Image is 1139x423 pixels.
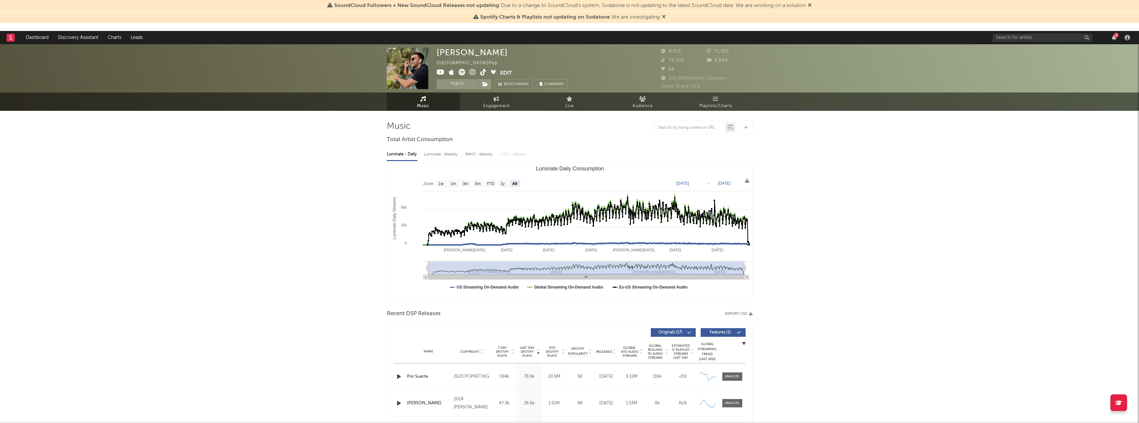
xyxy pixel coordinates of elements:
[494,373,515,380] div: 194k
[454,373,490,381] div: 2023 POPKETING
[536,79,568,89] button: Summary
[619,285,687,290] text: Ex-US Streaming On-Demand Audio
[437,48,508,57] div: [PERSON_NAME]
[1112,35,1116,40] button: 8
[480,15,610,20] span: Spotify Charts & Playlists not updating on Sodatone
[387,163,753,296] svg: Luminate Daily Consumption
[661,84,700,89] span: Jump Score: 76.2
[543,373,565,380] div: 20.9M
[536,166,604,171] text: Luminate Daily Consumption
[401,223,407,227] text: 25k
[725,312,753,316] button: Export CSV
[534,285,603,290] text: Global Streaming On-Demand Audio
[533,93,606,111] a: Live
[454,395,490,411] div: 2024 [PERSON_NAME]
[334,3,499,8] span: SoundCloud Followers + New SoundCloud Releases not updating
[676,181,689,186] text: [DATE]
[711,248,723,252] text: [DATE]
[595,373,617,380] div: [DATE]
[595,400,617,407] div: [DATE]
[518,373,540,380] div: 78.8k
[697,342,717,362] div: Global Streaming Trend (Last 60D)
[457,285,519,290] text: US Streaming On-Demand Audio
[705,330,736,334] span: Features ( 1 )
[707,181,711,186] text: →
[460,350,480,354] span: Copyright
[407,349,451,354] div: Name
[672,373,694,380] div: <5%
[460,93,533,111] a: Engagement
[646,373,668,380] div: 116k
[1114,33,1119,38] div: 8
[544,83,564,86] span: Summary
[387,149,417,160] div: Luminate - Daily
[500,69,512,77] button: Edit
[699,102,732,110] span: Playlists/Charts
[495,79,533,89] a: Benchmark
[655,330,686,334] span: Originals ( 17 )
[438,181,444,186] text: 1w
[808,3,812,8] span: Dismiss
[407,400,451,407] a: [PERSON_NAME]
[500,181,504,186] text: 1y
[606,93,679,111] a: Audience
[993,34,1092,42] input: Search for artists
[596,350,612,354] span: Released
[518,346,536,358] span: Last Day Spotify Plays
[568,400,592,407] div: 48
[679,93,753,111] a: Playlists/Charts
[475,181,481,186] text: 6m
[651,328,696,337] button: Originals(17)
[387,310,441,318] span: Recent DSP Releases
[669,248,681,252] text: [DATE]
[646,400,668,407] div: 9k
[672,344,690,360] span: Estimated % Playlist Streams Last Day
[707,49,729,54] span: 71,395
[463,181,468,186] text: 3m
[407,373,451,380] a: Por Suerte
[718,181,731,186] text: [DATE]
[480,15,660,20] span: : We are investigating
[417,102,429,110] span: Music
[633,102,653,110] span: Audience
[543,400,565,407] div: 1.91M
[21,31,53,44] a: Dashboard
[437,59,505,67] div: [GEOGRAPHIC_DATA] | Pop
[504,81,529,89] span: Benchmark
[565,102,574,110] span: Live
[444,248,485,252] text: [PERSON_NAME][DATE]
[486,181,494,186] text: YTD
[424,149,459,160] div: Luminate - Weekly
[646,344,664,360] span: Global Rolling 7D Audio Streams
[494,346,511,358] span: 7 Day Spotify Plays
[512,181,517,186] text: All
[543,248,554,252] text: [DATE]
[662,15,666,20] span: Dismiss
[518,400,540,407] div: 26.6k
[672,400,694,407] div: N/A
[621,373,643,380] div: 9.12M
[401,205,407,209] text: 50k
[483,102,510,110] span: Engagement
[707,58,728,63] span: 9,840
[613,248,654,252] text: [PERSON_NAME][DATE]
[437,79,478,89] button: Track
[568,373,592,380] div: 58
[126,31,147,44] a: Leads
[466,149,494,160] div: BMAT - Weekly
[661,67,674,72] span: 68
[334,3,806,8] span: : Due to a change to SoundCloud's system, Sodatone is not updating to the latest SoundCloud data....
[543,346,561,358] span: ATD Spotify Plays
[621,400,643,407] div: 1.53M
[621,346,639,358] span: Global ATD Audio Streams
[701,328,746,337] button: Features(1)
[450,181,456,186] text: 1m
[500,248,512,252] text: [DATE]
[585,248,597,252] text: [DATE]
[392,197,396,239] text: Luminate Daily Streams
[423,181,434,186] text: Zoom
[661,76,727,81] span: 375,995 Monthly Listeners
[387,136,453,144] span: Total Artist Consumption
